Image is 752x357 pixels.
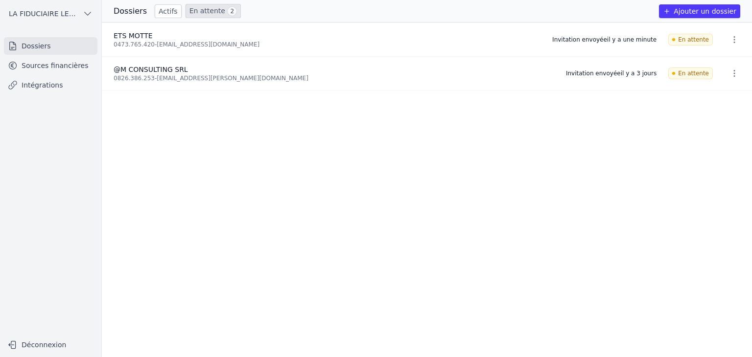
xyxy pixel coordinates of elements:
[114,74,554,82] div: 0826.386.253 - [EMAIL_ADDRESS][PERSON_NAME][DOMAIN_NAME]
[186,4,241,18] a: En attente 2
[659,4,740,18] button: Ajouter un dossier
[4,57,97,74] a: Sources financières
[114,41,540,48] div: 0473.765.420 - [EMAIL_ADDRESS][DOMAIN_NAME]
[9,9,79,19] span: LA FIDUCIAIRE LEMAIRE SA
[566,69,657,77] div: Invitation envoyée il y a 3 jours
[4,6,97,22] button: LA FIDUCIAIRE LEMAIRE SA
[155,4,182,18] a: Actifs
[4,37,97,55] a: Dossiers
[668,67,713,79] span: En attente
[114,66,188,73] span: @M CONSULTING SRL
[114,5,147,17] h3: Dossiers
[552,36,657,44] div: Invitation envoyée il y a une minute
[4,76,97,94] a: Intégrations
[227,6,237,16] span: 2
[114,32,153,40] span: ETS MOTTE
[668,34,713,45] span: En attente
[4,337,97,353] button: Déconnexion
